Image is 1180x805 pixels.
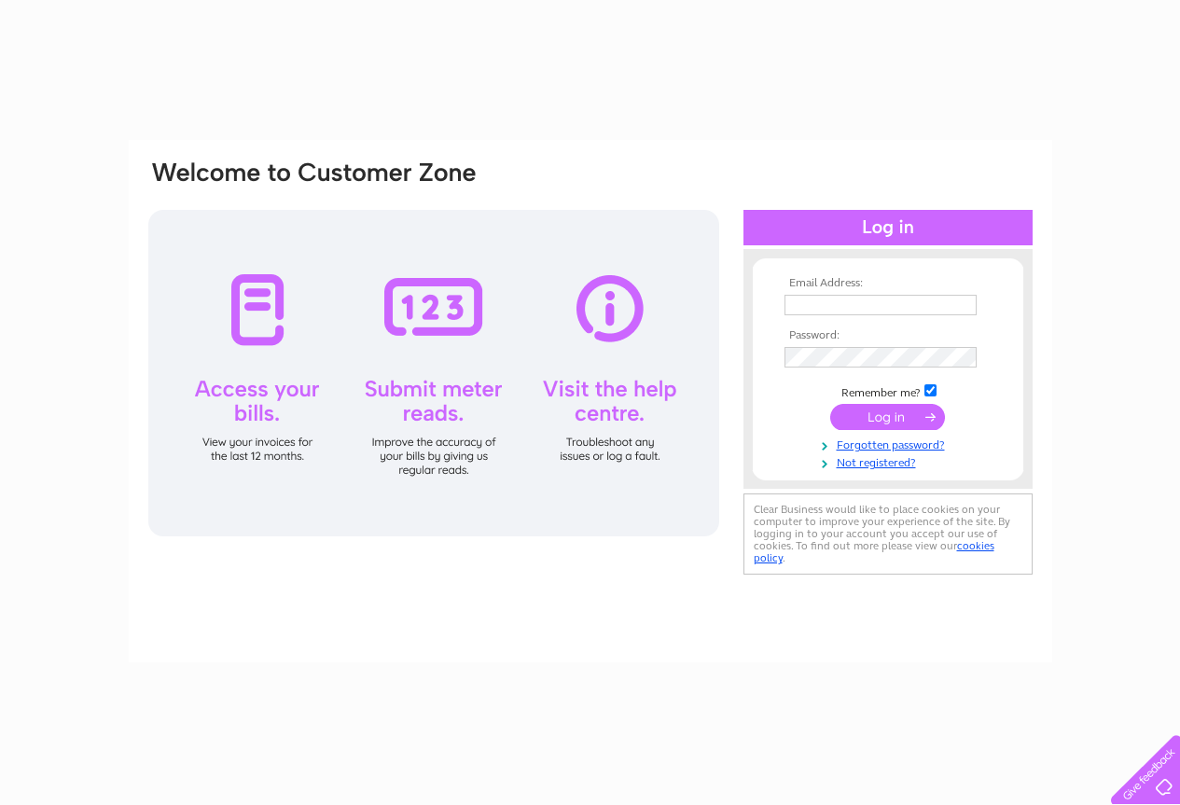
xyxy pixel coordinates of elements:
[743,493,1033,575] div: Clear Business would like to place cookies on your computer to improve your experience of the sit...
[830,404,945,430] input: Submit
[784,452,996,470] a: Not registered?
[754,539,994,564] a: cookies policy
[784,435,996,452] a: Forgotten password?
[780,382,996,400] td: Remember me?
[780,329,996,342] th: Password:
[780,277,996,290] th: Email Address:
